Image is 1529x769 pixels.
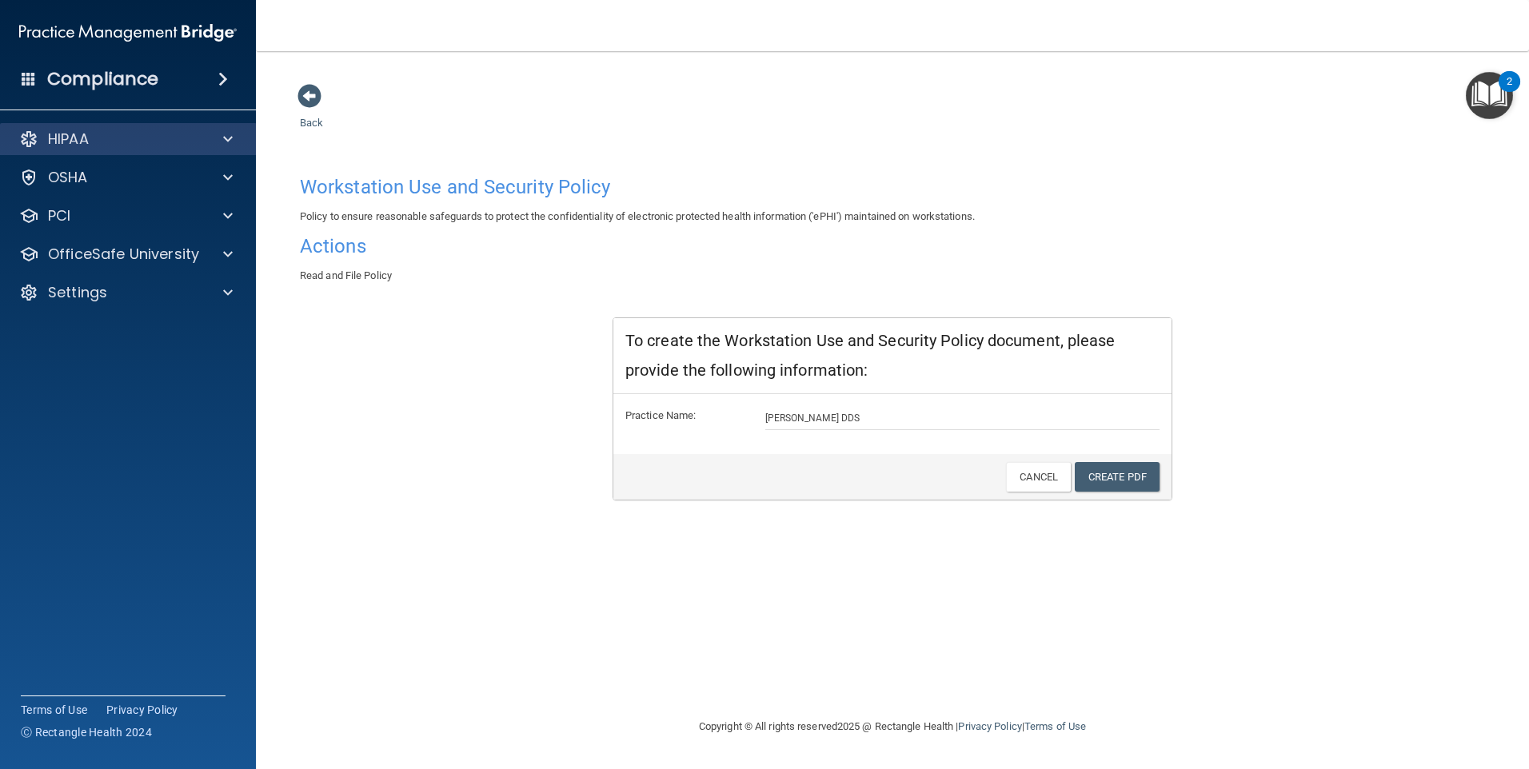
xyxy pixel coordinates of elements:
a: Terms of Use [21,702,87,718]
p: HIPAA [48,129,89,149]
a: Terms of Use [1024,720,1086,732]
a: HIPAA [19,129,233,149]
span: Ⓒ Rectangle Health 2024 [21,724,152,740]
a: Privacy Policy [958,720,1021,732]
h4: Actions [300,236,1485,257]
a: OSHA [19,168,233,187]
a: Create PDF [1075,462,1160,492]
p: OfficeSafe University [48,245,199,264]
div: To create the Workstation Use and Security Policy document, please provide the following informat... [613,318,1172,394]
h4: Workstation Use and Security Policy [300,177,1485,197]
p: OSHA [48,168,88,187]
a: Cancel [1006,462,1071,492]
img: PMB logo [19,17,237,49]
a: Privacy Policy [106,702,178,718]
a: PCI [19,206,233,225]
p: Settings [48,283,107,302]
h4: Compliance [47,68,158,90]
span: Read and File Policy [300,269,392,281]
p: PCI [48,206,70,225]
span: Policy to ensure reasonable safeguards to protect the confidentiality of electronic protected hea... [300,210,975,222]
label: Practice Name: [613,406,753,425]
button: Open Resource Center, 2 new notifications [1466,72,1513,119]
a: Back [300,98,323,129]
div: 2 [1507,82,1512,102]
div: Copyright © All rights reserved 2025 @ Rectangle Health | | [601,701,1184,752]
a: OfficeSafe University [19,245,233,264]
a: Settings [19,283,233,302]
